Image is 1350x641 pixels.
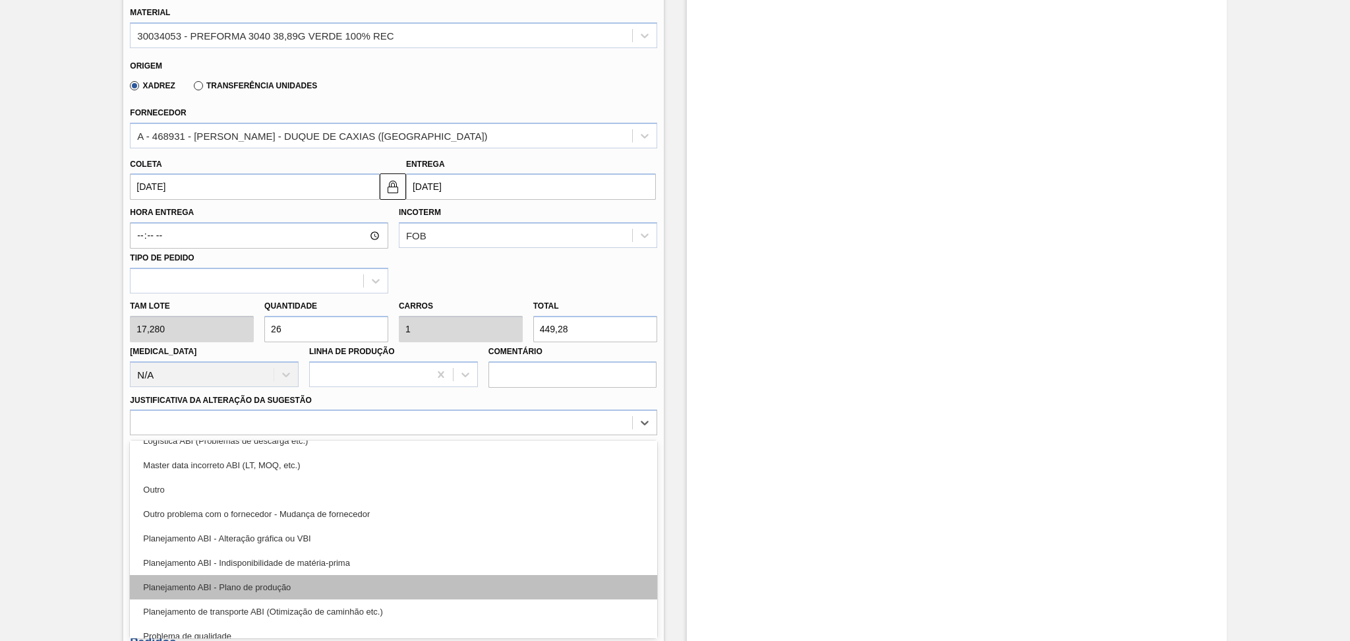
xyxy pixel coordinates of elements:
button: locked [380,173,406,200]
div: Logística ABI (Problemas de descarga etc.) [130,429,657,453]
div: Planejamento ABI - Indisponibilidade de matéria-prima [130,551,657,575]
label: Material [130,8,170,17]
label: [MEDICAL_DATA] [130,347,196,356]
div: Master data incorreto ABI (LT, MOQ, etc.) [130,453,657,477]
label: Coleta [130,160,161,169]
label: Hora Entrega [130,203,388,222]
label: Tam lote [130,297,254,316]
img: locked [385,179,401,195]
div: A - 468931 - [PERSON_NAME] - DUQUE DE CAXIAS ([GEOGRAPHIC_DATA]) [137,130,487,141]
label: Transferência Unidades [194,81,317,90]
div: FOB [406,230,426,241]
label: Quantidade [264,301,317,311]
label: Comentário [488,342,657,361]
label: Incoterm [399,208,441,217]
div: 30034053 - PREFORMA 3040 38,89G VERDE 100% REC [137,30,394,41]
label: Observações [130,439,657,458]
div: Planejamento de transporte ABI (Otimização de caminhão etc.) [130,599,657,624]
label: Carros [399,301,433,311]
input: dd/mm/yyyy [130,173,380,200]
label: Xadrez [130,81,175,90]
div: Outro [130,477,657,502]
label: Fornecedor [130,108,186,117]
div: Outro problema com o fornecedor - Mudança de fornecedor [130,502,657,526]
label: Entrega [406,160,445,169]
label: Origem [130,61,162,71]
label: Tipo de pedido [130,253,194,262]
label: Total [533,301,559,311]
div: Planejamento ABI - Plano de produção [130,575,657,599]
label: Justificativa da Alteração da Sugestão [130,396,312,405]
input: dd/mm/yyyy [406,173,656,200]
label: Linha de Produção [309,347,395,356]
div: Planejamento ABI - Alteração gráfica ou VBI [130,526,657,551]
